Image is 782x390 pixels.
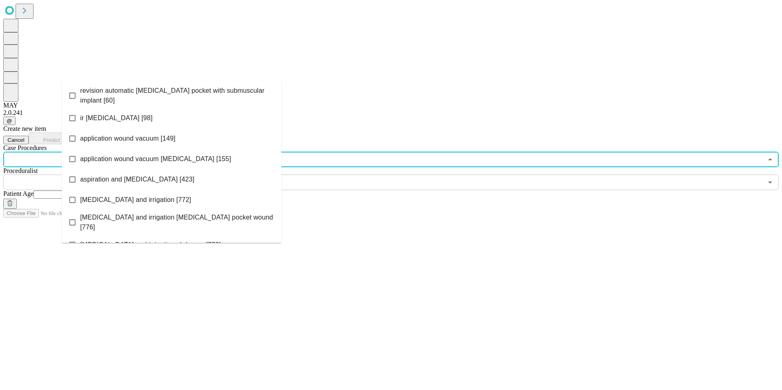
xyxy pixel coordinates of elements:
[3,190,34,197] span: Patient Age
[80,134,175,143] span: application wound vacuum [149]
[3,125,46,132] span: Create new item
[80,154,231,164] span: application wound vacuum [MEDICAL_DATA] [155]
[7,137,25,143] span: Cancel
[80,113,153,123] span: ir [MEDICAL_DATA] [98]
[3,167,38,174] span: Proceduralist
[3,109,779,117] div: 2.0.241
[3,117,16,125] button: @
[764,154,776,165] button: Close
[3,136,29,144] button: Cancel
[764,177,776,188] button: Open
[80,195,191,205] span: [MEDICAL_DATA] and irrigation [772]
[3,144,47,151] span: Scheduled Procedure
[80,175,194,184] span: aspiration and [MEDICAL_DATA] [423]
[80,86,275,105] span: revision automatic [MEDICAL_DATA] pocket with submuscular implant [60]
[80,240,221,250] span: [MEDICAL_DATA] and irrigation abdomen [779]
[43,137,60,143] span: Predict
[80,213,275,232] span: [MEDICAL_DATA] and irrigation [MEDICAL_DATA] pocket wound [776]
[3,102,779,109] div: MAY
[29,132,66,144] button: Predict
[7,118,12,124] span: @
